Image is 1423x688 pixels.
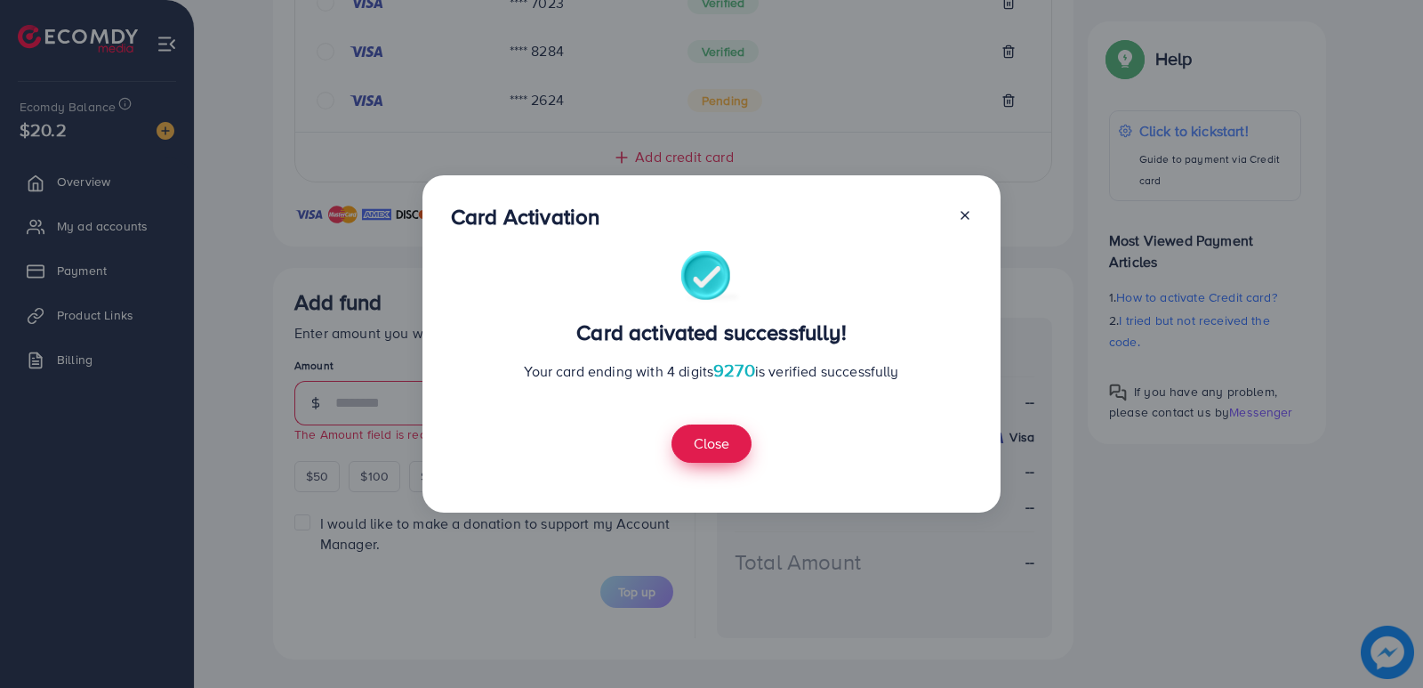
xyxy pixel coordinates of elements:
[451,320,972,345] h3: Card activated successfully!
[451,204,599,230] h3: Card Activation
[680,251,744,305] img: success
[713,357,755,383] span: 9270
[451,360,972,382] p: Your card ending with 4 digits is verified successfully
[671,425,752,463] button: Close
